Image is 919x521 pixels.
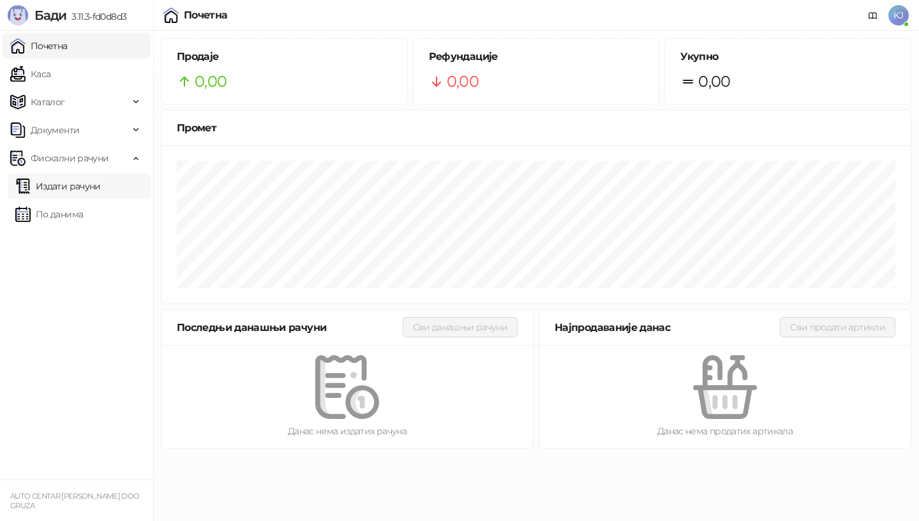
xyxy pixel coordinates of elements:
div: Последњи данашњи рачуни [177,319,403,335]
a: По данима [15,202,83,227]
span: 0,00 [447,70,479,94]
div: Најпродаваније данас [555,319,780,335]
span: Бади [34,8,66,23]
span: 3.11.3-fd0d8d3 [66,11,126,22]
div: Промет [177,120,895,136]
span: Документи [31,117,79,143]
h5: Рефундације [429,49,644,64]
button: Сви продати артикли [780,317,895,337]
a: Издати рачуни [15,173,101,199]
span: Фискални рачуни [31,145,108,171]
button: Сви данашњи рачуни [403,317,518,337]
span: KJ [888,5,909,26]
span: 0,00 [698,70,730,94]
a: Документација [863,5,883,26]
span: 0,00 [195,70,227,94]
div: Почетна [184,10,228,20]
a: Почетна [10,33,68,59]
h5: Укупно [680,49,895,64]
div: Данас нема издатих рачуна [182,424,512,438]
div: Данас нема продатих артикала [560,424,890,438]
img: Logo [8,5,28,26]
span: Каталог [31,89,65,115]
a: Каса [10,61,50,87]
small: AUTO CENTAR [PERSON_NAME] DOO GRUZA [10,492,139,510]
h5: Продаје [177,49,392,64]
